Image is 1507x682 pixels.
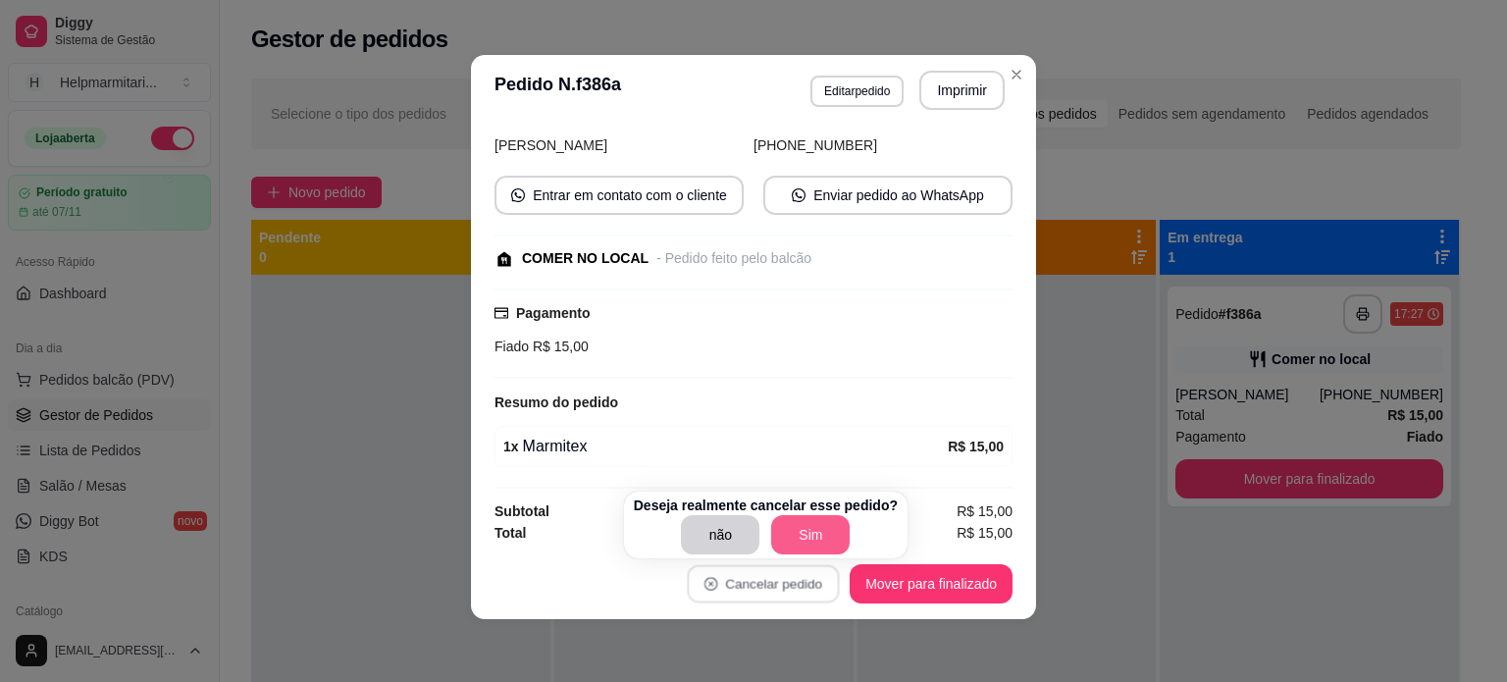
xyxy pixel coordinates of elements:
button: whats-appEntrar em contato com o cliente [494,176,744,215]
span: whats-app [511,188,525,202]
strong: Subtotal [494,503,549,519]
strong: R$ 15,00 [948,439,1004,454]
button: close-circleCancelar pedido [688,565,840,603]
span: R$ 15,00 [957,522,1013,544]
div: - Pedido feito pelo balcão [656,248,811,269]
span: [PHONE_NUMBER] [753,137,877,153]
span: R$ 15,00 [529,339,589,354]
strong: Resumo do pedido [494,394,618,410]
div: COMER NO LOCAL [522,248,649,269]
button: Sim [771,515,850,554]
button: Close [1001,59,1032,90]
div: Marmitex [503,435,948,458]
p: Deseja realmente cancelar esse pedido? [634,496,898,515]
strong: Total [494,525,526,541]
button: Imprimir [919,71,1005,110]
span: Fiado [494,339,529,354]
button: Mover para finalizado [850,564,1013,603]
button: whats-appEnviar pedido ao WhatsApp [763,176,1013,215]
span: whats-app [792,188,805,202]
strong: 1 x [503,439,519,454]
strong: Pagamento [516,305,590,321]
span: credit-card [494,306,508,320]
span: R$ 15,00 [957,500,1013,522]
span: close-circle [704,577,718,591]
span: [PERSON_NAME] [494,137,607,153]
button: não [681,515,759,554]
button: Editarpedido [810,76,904,107]
h3: Pedido N. f386a [494,71,621,110]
